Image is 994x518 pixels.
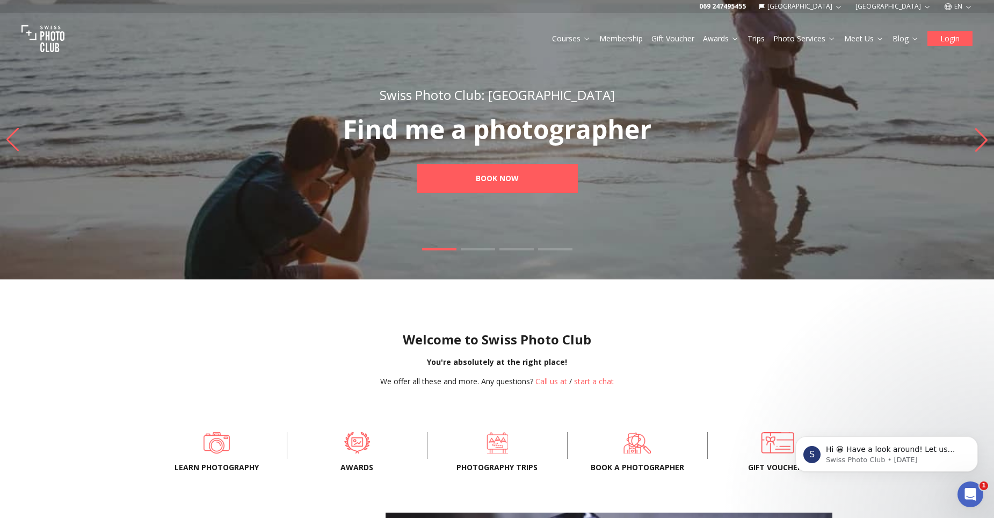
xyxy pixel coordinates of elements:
[748,33,765,44] a: Trips
[535,376,567,386] a: Call us at
[980,481,988,490] span: 1
[9,331,985,348] h1: Welcome to Swiss Photo Club
[840,31,888,46] button: Meet Us
[164,462,270,473] span: Learn Photography
[773,33,836,44] a: Photo Services
[417,164,578,193] a: Book now
[725,462,830,473] span: Gift Vouchers
[651,33,694,44] a: Gift Voucher
[9,357,985,368] div: You're absolutely at the right place!
[647,31,699,46] button: Gift Voucher
[893,33,919,44] a: Blog
[308,117,686,142] p: Find me a photographer
[304,462,410,473] span: Awards
[595,31,647,46] button: Membership
[476,173,519,184] b: Book now
[844,33,884,44] a: Meet Us
[599,33,643,44] a: Membership
[380,86,615,104] span: Swiss Photo Club: [GEOGRAPHIC_DATA]
[725,432,830,454] a: Gift Vouchers
[957,481,983,507] iframe: Intercom live chat
[585,462,690,473] span: Book a photographer
[164,432,270,454] a: Learn Photography
[304,432,410,454] a: Awards
[552,33,591,44] a: Courses
[380,376,614,387] div: /
[585,432,690,454] a: Book a photographer
[769,31,840,46] button: Photo Services
[445,462,550,473] span: Photography trips
[743,31,769,46] button: Trips
[888,31,923,46] button: Blog
[699,31,743,46] button: Awards
[927,31,973,46] button: Login
[703,33,739,44] a: Awards
[548,31,595,46] button: Courses
[574,376,614,387] button: start a chat
[699,2,746,11] a: 069 247495455
[779,414,994,489] iframe: Intercom notifications message
[445,432,550,454] a: Photography trips
[380,376,533,386] span: We offer all these and more. Any questions?
[21,17,64,60] img: Swiss photo club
